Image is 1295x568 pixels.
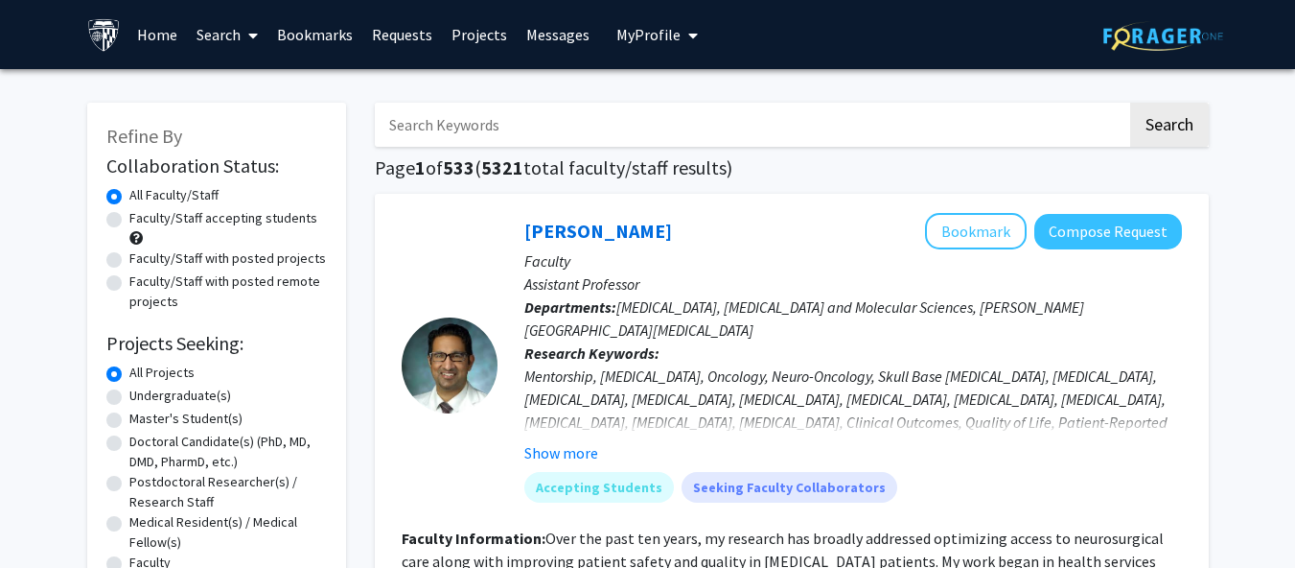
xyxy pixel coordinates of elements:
p: Faculty [524,249,1182,272]
label: Undergraduate(s) [129,386,231,406]
label: All Faculty/Staff [129,185,219,205]
h2: Projects Seeking: [106,332,327,355]
span: [MEDICAL_DATA], [MEDICAL_DATA] and Molecular Sciences, [PERSON_NAME][GEOGRAPHIC_DATA][MEDICAL_DATA] [524,297,1084,340]
img: Johns Hopkins University Logo [87,18,121,52]
p: Assistant Professor [524,272,1182,296]
div: Mentorship, [MEDICAL_DATA], Oncology, Neuro-Oncology, Skull Base [MEDICAL_DATA], [MEDICAL_DATA], ... [524,365,1182,503]
label: Master's Student(s) [129,409,243,429]
span: My Profile [616,25,681,44]
b: Departments: [524,297,616,317]
a: Bookmarks [267,1,362,68]
label: Faculty/Staff accepting students [129,208,317,228]
a: Requests [362,1,442,68]
mat-chip: Seeking Faculty Collaborators [682,472,897,503]
label: Faculty/Staff with posted remote projects [129,272,327,312]
button: Search [1130,103,1209,147]
label: Faculty/Staff with posted projects [129,248,326,269]
label: Doctoral Candidate(s) (PhD, MD, DMD, PharmD, etc.) [129,432,327,472]
h2: Collaboration Status: [106,154,327,177]
button: Show more [524,441,598,464]
input: Search Keywords [375,103,1127,147]
img: ForagerOne Logo [1103,21,1223,51]
mat-chip: Accepting Students [524,472,674,503]
span: Refine By [106,124,182,148]
a: Search [187,1,267,68]
b: Research Keywords: [524,343,659,363]
a: Home [127,1,187,68]
label: All Projects [129,363,195,383]
a: Projects [442,1,517,68]
span: 5321 [481,155,523,179]
a: Messages [517,1,599,68]
label: Medical Resident(s) / Medical Fellow(s) [129,512,327,553]
iframe: Chat [14,482,81,554]
button: Add Raj Mukherjee to Bookmarks [925,213,1027,249]
span: 1 [415,155,426,179]
label: Postdoctoral Researcher(s) / Research Staff [129,472,327,512]
a: [PERSON_NAME] [524,219,672,243]
h1: Page of ( total faculty/staff results) [375,156,1209,179]
span: 533 [443,155,474,179]
button: Compose Request to Raj Mukherjee [1034,214,1182,249]
b: Faculty Information: [402,529,545,548]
